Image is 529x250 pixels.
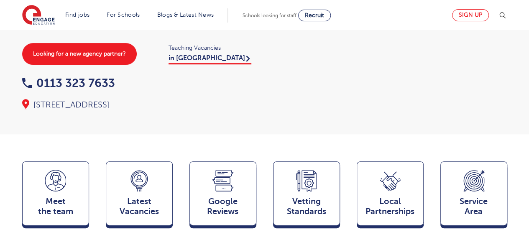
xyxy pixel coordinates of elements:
[22,161,89,229] a: Meetthe team
[298,10,331,21] a: Recruit
[27,196,84,217] span: Meet the team
[273,161,340,229] a: VettingStandards
[243,13,296,18] span: Schools looking for staff
[157,12,214,18] a: Blogs & Latest News
[169,43,256,53] span: Teaching Vacancies
[452,9,489,21] a: Sign up
[110,196,168,217] span: Latest Vacancies
[357,161,424,229] a: Local Partnerships
[189,161,256,229] a: GoogleReviews
[445,196,503,217] span: Service Area
[278,196,335,217] span: Vetting Standards
[169,54,251,64] a: in [GEOGRAPHIC_DATA]
[305,12,324,18] span: Recruit
[194,196,252,217] span: Google Reviews
[361,196,419,217] span: Local Partnerships
[65,12,90,18] a: Find jobs
[22,5,55,26] img: Engage Education
[22,99,256,111] div: [STREET_ADDRESS]
[22,43,137,65] a: Looking for a new agency partner?
[440,161,507,229] a: ServiceArea
[106,161,173,229] a: LatestVacancies
[22,77,115,89] a: 0113 323 7633
[107,12,140,18] a: For Schools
